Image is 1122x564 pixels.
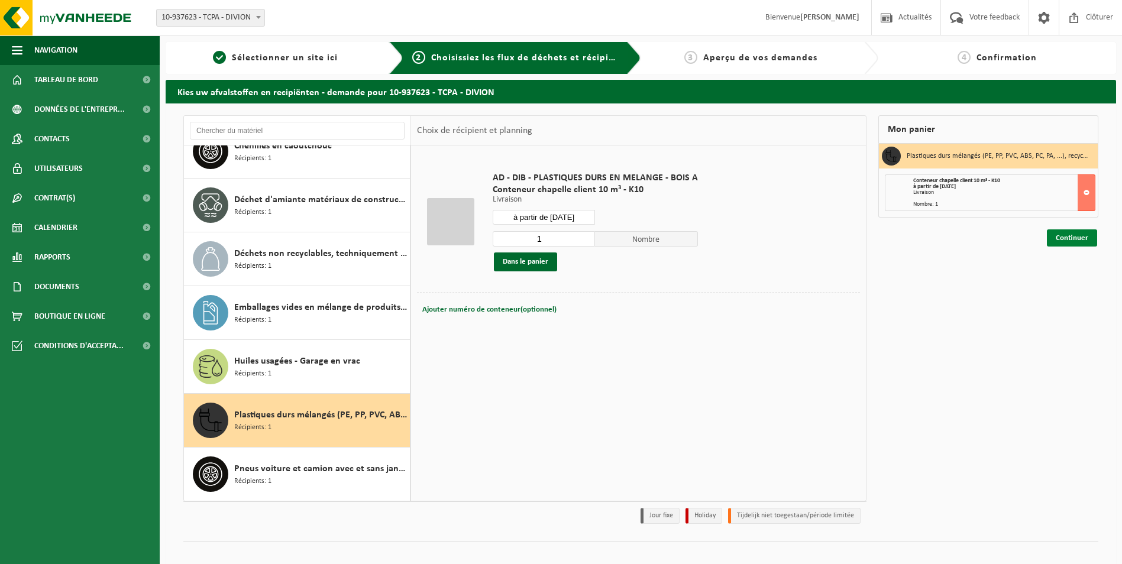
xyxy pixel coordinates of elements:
span: Tableau de bord [34,65,98,95]
span: Boutique en ligne [34,302,105,331]
button: Pneus voiture et camion avec et sans jante en mélange Récipients: 1 [184,448,410,501]
span: Données de l'entrepr... [34,95,125,124]
span: Huiles usagées - Garage en vrac [234,354,360,368]
span: Choisissiez les flux de déchets et récipients [431,53,628,63]
button: Ajouter numéro de conteneur(optionnel) [421,302,558,318]
span: 2 [412,51,425,64]
span: Confirmation [977,53,1037,63]
span: Conteneur chapelle client 10 m³ - K10 [913,177,1000,184]
p: Livraison [493,196,698,204]
button: Emballages vides en mélange de produits dangereux Récipients: 1 [184,286,410,340]
span: Récipients: 1 [234,422,271,433]
span: Utilisateurs [34,154,83,183]
strong: à partir de [DATE] [913,183,956,190]
span: Ajouter numéro de conteneur(optionnel) [422,306,557,313]
span: Déchet d'amiante matériaux de construction inertes (non friable) [234,193,407,207]
span: Conditions d'accepta... [34,331,124,361]
span: 4 [958,51,971,64]
span: Sélectionner un site ici [232,53,338,63]
a: 1Sélectionner un site ici [172,51,380,65]
div: Livraison [913,190,1095,196]
span: Contrat(s) [34,183,75,213]
span: Aperçu de vos demandes [703,53,817,63]
span: Récipients: 1 [234,261,271,272]
strong: [PERSON_NAME] [800,13,859,22]
h2: Kies uw afvalstoffen en recipiënten - demande pour 10-937623 - TCPA - DIVION [166,80,1116,103]
span: Nombre [595,231,698,247]
input: Sélectionnez date [493,210,596,225]
span: Pneus voiture et camion avec et sans jante en mélange [234,462,407,476]
span: Contacts [34,124,70,154]
span: 10-937623 - TCPA - DIVION [157,9,264,26]
h3: Plastiques durs mélangés (PE, PP, PVC, ABS, PC, PA, ...), recyclable (industriel) [907,147,1089,166]
div: Choix de récipient et planning [411,116,538,145]
button: Déchets non recyclables, techniquement non combustibles (combustibles) Récipients: 1 [184,232,410,286]
span: Récipients: 1 [234,476,271,487]
div: Mon panier [878,115,1098,144]
li: Tijdelijk niet toegestaan/période limitée [728,508,861,524]
span: Récipients: 1 [234,315,271,326]
span: 3 [684,51,697,64]
li: Jour fixe [641,508,680,524]
span: Conteneur chapelle client 10 m³ - K10 [493,184,698,196]
input: Chercher du matériel [190,122,405,140]
span: Rapports [34,242,70,272]
button: Huiles usagées - Garage en vrac Récipients: 1 [184,340,410,394]
button: Déchet d'amiante matériaux de construction inertes (non friable) Récipients: 1 [184,179,410,232]
span: Documents [34,272,79,302]
span: Plastiques durs mélangés (PE, PP, PVC, ABS, PC, PA, ...), recyclable (industriel) [234,408,407,422]
button: Dans le panier [494,252,557,271]
span: 1 [213,51,226,64]
span: Récipients: 1 [234,368,271,380]
span: 10-937623 - TCPA - DIVION [156,9,265,27]
span: Emballages vides en mélange de produits dangereux [234,300,407,315]
span: Navigation [34,35,77,65]
button: Plastiques durs mélangés (PE, PP, PVC, ABS, PC, PA, ...), recyclable (industriel) Récipients: 1 [184,394,410,448]
button: Chenilles en caoutchouc Récipients: 1 [184,125,410,179]
span: AD - DIB - PLASTIQUES DURS EN MELANGE - BOIS A [493,172,698,184]
span: Chenilles en caoutchouc [234,139,332,153]
a: Continuer [1047,229,1097,247]
span: Récipients: 1 [234,153,271,164]
span: Récipients: 1 [234,207,271,218]
div: Nombre: 1 [913,202,1095,208]
li: Holiday [686,508,722,524]
span: Calendrier [34,213,77,242]
span: Déchets non recyclables, techniquement non combustibles (combustibles) [234,247,407,261]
